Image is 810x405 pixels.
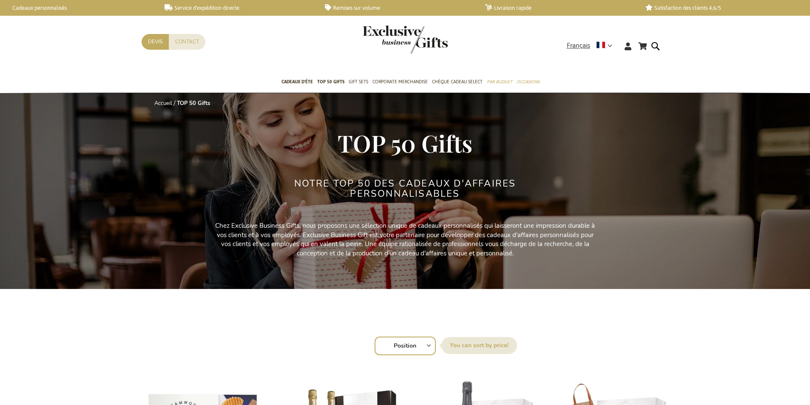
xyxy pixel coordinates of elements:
[325,4,472,11] a: Remises sur volume
[214,221,597,258] p: Chez Exclusive Business Gifts, nous proposons une sélection unique de cadeaux personnalisés qui l...
[165,4,311,11] a: Service d'expédition directe
[485,4,632,11] a: Livraison rapide
[441,337,517,354] label: [GEOGRAPHIC_DATA] par
[281,72,313,93] a: Cadeaux D'Éte
[154,99,172,107] a: Accueil
[142,34,169,50] a: Devis
[372,72,428,93] a: Corporate Merchandise
[487,72,512,93] a: Par budget
[432,72,483,93] a: Chèque Cadeau Select
[349,72,368,93] a: Gift Sets
[317,72,344,93] a: TOP 50 Gifts
[487,77,512,86] span: Par budget
[169,34,205,50] a: Contact
[432,77,483,86] span: Chèque Cadeau Select
[372,77,428,86] span: Corporate Merchandise
[281,77,313,86] span: Cadeaux D'Éte
[246,178,565,199] h2: Notre TOP 50 des cadeaux d'affaires personnalisables
[177,99,210,107] strong: TOP 50 Gifts
[517,77,540,86] span: Occasions
[363,25,448,54] img: Exclusive Business gifts logo
[338,127,472,159] span: TOP 50 Gifts
[567,41,590,51] span: Français
[349,77,368,86] span: Gift Sets
[317,77,344,86] span: TOP 50 Gifts
[4,4,151,11] a: Cadeaux personnalisés
[645,4,792,11] a: Satisfaction des clients 4,6/5
[363,25,405,54] a: store logo
[517,72,540,93] a: Occasions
